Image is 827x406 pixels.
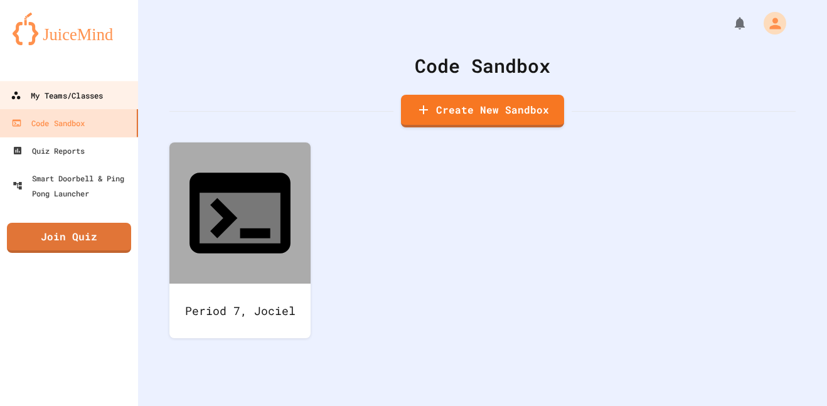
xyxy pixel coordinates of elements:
div: My Account [750,9,789,38]
a: Period 7, Jociel [169,142,311,338]
a: Join Quiz [7,223,131,253]
div: My Teams/Classes [11,88,103,104]
a: Create New Sandbox [401,95,564,127]
div: Smart Doorbell & Ping Pong Launcher [13,171,133,201]
div: Quiz Reports [13,143,85,158]
div: Code Sandbox [169,51,796,80]
img: logo-orange.svg [13,13,125,45]
div: Period 7, Jociel [169,284,311,338]
div: Code Sandbox [11,115,85,131]
div: My Notifications [709,13,750,34]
